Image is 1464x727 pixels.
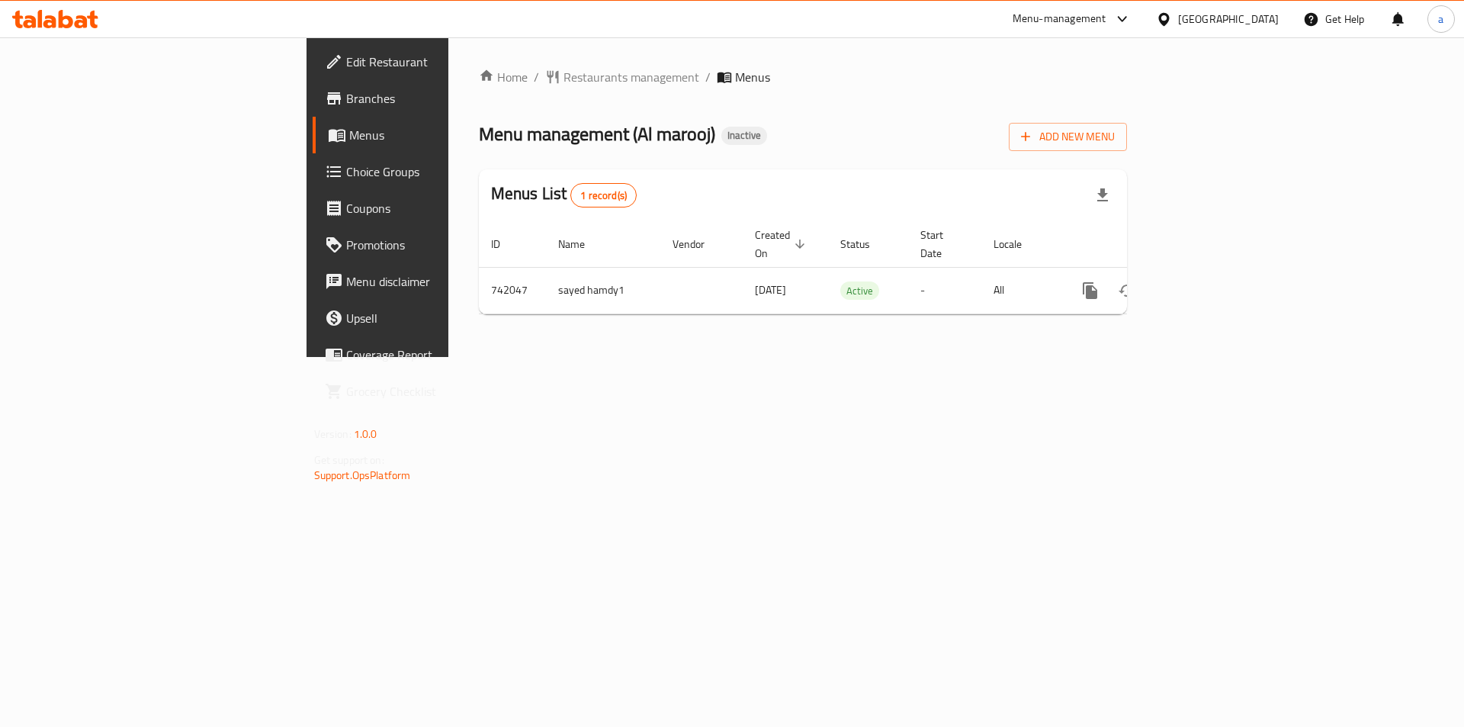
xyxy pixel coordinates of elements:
[981,267,1060,314] td: All
[994,235,1042,253] span: Locale
[346,272,539,291] span: Menu disclaimer
[479,117,715,151] span: Menu management ( Al marooj )
[570,183,637,207] div: Total records count
[1013,10,1106,28] div: Menu-management
[346,162,539,181] span: Choice Groups
[1109,272,1145,309] button: Change Status
[313,300,551,336] a: Upsell
[313,336,551,373] a: Coverage Report
[908,267,981,314] td: -
[558,235,605,253] span: Name
[313,373,551,410] a: Grocery Checklist
[563,68,699,86] span: Restaurants management
[479,68,1128,86] nav: breadcrumb
[1021,127,1115,146] span: Add New Menu
[346,309,539,327] span: Upsell
[314,465,411,485] a: Support.OpsPlatform
[313,117,551,153] a: Menus
[314,424,352,444] span: Version:
[346,382,539,400] span: Grocery Checklist
[673,235,724,253] span: Vendor
[840,235,890,253] span: Status
[755,226,810,262] span: Created On
[840,281,879,300] div: Active
[346,236,539,254] span: Promotions
[755,280,786,300] span: [DATE]
[920,226,963,262] span: Start Date
[313,153,551,190] a: Choice Groups
[721,129,767,142] span: Inactive
[314,450,384,470] span: Get support on:
[1060,221,1231,268] th: Actions
[571,188,636,203] span: 1 record(s)
[313,263,551,300] a: Menu disclaimer
[721,127,767,145] div: Inactive
[479,221,1231,314] table: enhanced table
[349,126,539,144] span: Menus
[545,68,699,86] a: Restaurants management
[1009,123,1127,151] button: Add New Menu
[546,267,660,314] td: sayed hamdy1
[346,346,539,364] span: Coverage Report
[346,53,539,71] span: Edit Restaurant
[313,190,551,227] a: Coupons
[313,227,551,263] a: Promotions
[705,68,711,86] li: /
[313,43,551,80] a: Edit Restaurant
[1438,11,1443,27] span: a
[735,68,770,86] span: Menus
[354,424,377,444] span: 1.0.0
[840,282,879,300] span: Active
[313,80,551,117] a: Branches
[346,199,539,217] span: Coupons
[346,89,539,108] span: Branches
[1178,11,1279,27] div: [GEOGRAPHIC_DATA]
[1072,272,1109,309] button: more
[491,235,520,253] span: ID
[1084,177,1121,214] div: Export file
[491,182,637,207] h2: Menus List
